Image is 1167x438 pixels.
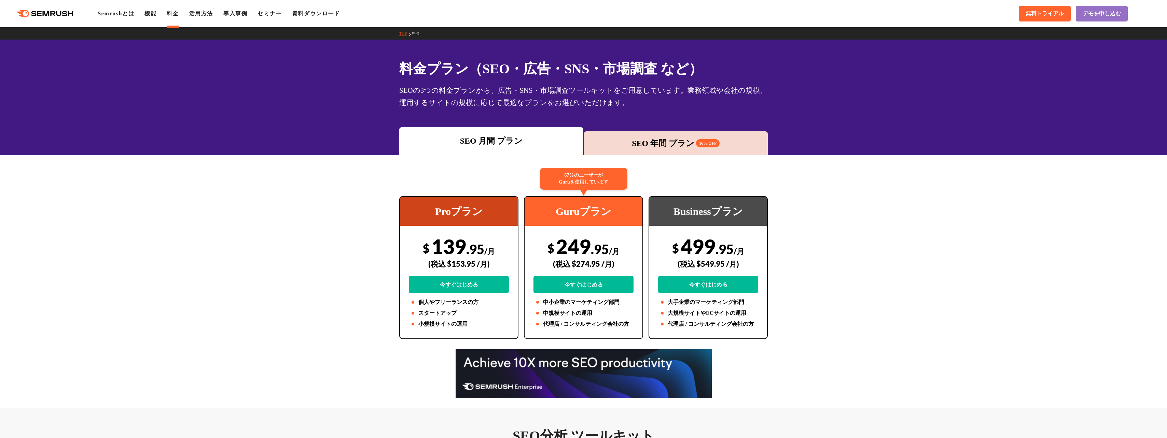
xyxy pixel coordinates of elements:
a: デモを申し込む [1076,6,1128,21]
div: (税込 $274.95 /月) [533,252,634,276]
div: SEO 年間 プラン [587,137,765,149]
a: 活用方法 [189,11,213,16]
a: 機能 [144,11,156,16]
a: 今すぐはじめる [409,276,509,293]
span: /月 [609,247,620,256]
div: SEOの3つの料金プランから、広告・SNS・市場調査ツールキットをご用意しています。業務領域や会社の規模、運用するサイトの規模に応じて最適なプランをお選びいただけます。 [399,84,768,109]
a: 資料ダウンロード [292,11,340,16]
li: 大規模サイトやECサイトの運用 [658,309,758,317]
li: 個人やフリーランスの方 [409,298,509,306]
a: 今すぐはじめる [533,276,634,293]
span: デモを申し込む [1083,10,1121,17]
div: Proプラン [400,197,518,226]
div: 499 [658,234,758,293]
div: 139 [409,234,509,293]
a: 料金 [167,11,179,16]
h1: 料金プラン（SEO・広告・SNS・市場調査 など） [399,59,768,79]
span: .95 [716,241,734,257]
span: /月 [484,247,495,256]
span: $ [672,241,679,255]
span: .95 [466,241,484,257]
div: 67%のユーザーが Guruを使用しています [540,168,627,190]
span: 16% OFF [696,139,720,147]
a: 料金 [412,31,425,36]
li: 大手企業のマーケティング部門 [658,298,758,306]
li: 代理店 / コンサルティング会社の方 [658,320,758,328]
div: 249 [533,234,634,293]
li: 代理店 / コンサルティング会社の方 [533,320,634,328]
span: $ [547,241,554,255]
li: 中規模サイトの運用 [533,309,634,317]
span: $ [423,241,430,255]
li: 中小企業のマーケティング部門 [533,298,634,306]
div: (税込 $153.95 /月) [409,252,509,276]
li: スタートアップ [409,309,509,317]
span: .95 [591,241,609,257]
div: (税込 $549.95 /月) [658,252,758,276]
a: TOP [399,31,412,36]
span: /月 [734,247,744,256]
span: 無料トライアル [1026,10,1064,17]
a: Semrushとは [98,11,134,16]
a: 無料トライアル [1019,6,1071,21]
a: 導入事例 [223,11,247,16]
div: Businessプラン [649,197,767,226]
a: セミナー [258,11,281,16]
li: 小規模サイトの運用 [409,320,509,328]
div: Guruプラン [525,197,642,226]
div: SEO 月間 プラン [403,135,580,147]
a: 今すぐはじめる [658,276,758,293]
